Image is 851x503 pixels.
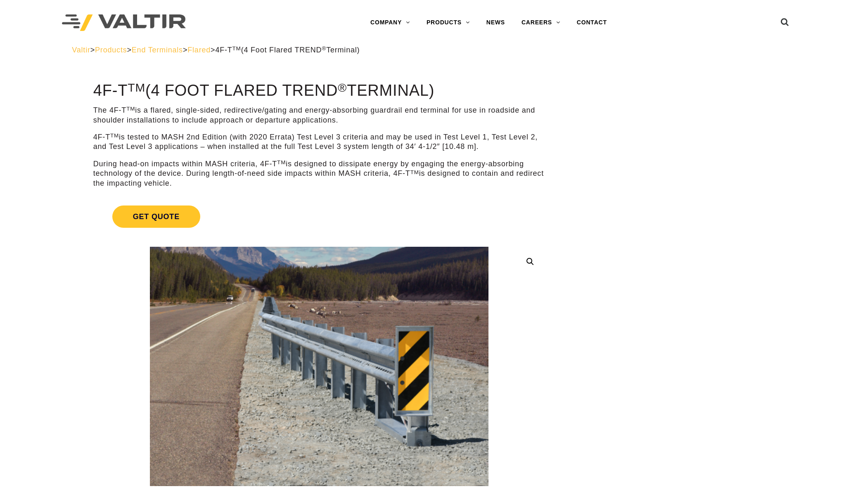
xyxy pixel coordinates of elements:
[95,46,127,54] a: Products
[93,196,545,238] a: Get Quote
[513,14,569,31] a: CAREERS
[93,132,545,152] p: 4F-T is tested to MASH 2nd Edition (with 2020 Errata) Test Level 3 criteria and may be used in Te...
[410,169,419,175] sup: TM
[362,14,418,31] a: COMPANY
[93,106,545,125] p: The 4F-T is a flared, single-sided, redirective/gating and energy-absorbing guardrail end termina...
[232,45,241,52] sup: TM
[338,81,347,94] sup: ®
[62,14,186,31] img: Valtir
[93,82,545,99] h1: 4F-T (4 Foot Flared TREND Terminal)
[132,46,183,54] a: End Terminals
[322,45,326,52] sup: ®
[126,106,135,112] sup: TM
[110,132,119,139] sup: TM
[277,159,286,165] sup: TM
[72,45,779,55] div: > > > >
[128,81,145,94] sup: TM
[418,14,478,31] a: PRODUCTS
[215,46,360,54] span: 4F-T (4 Foot Flared TREND Terminal)
[112,205,200,228] span: Get Quote
[478,14,513,31] a: NEWS
[569,14,615,31] a: CONTACT
[72,46,90,54] a: Valtir
[93,159,545,188] p: During head-on impacts within MASH criteria, 4F-T is designed to dissipate energy by engaging the...
[187,46,211,54] a: Flared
